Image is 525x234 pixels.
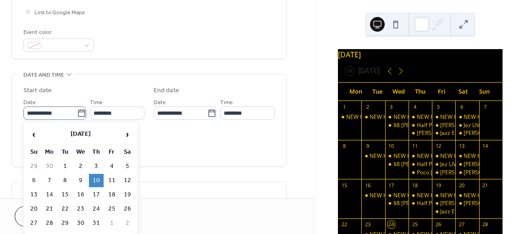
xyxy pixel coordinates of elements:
[23,98,36,107] span: Date
[27,188,41,201] td: 13
[338,113,361,121] div: NEW HAPPY HOUR 5-7PM!
[455,122,479,129] div: Jez LIVE!
[364,221,371,228] div: 23
[27,202,41,216] td: 20
[432,192,455,200] div: NEW HAPPY HOUR 5-7PM!
[435,182,442,189] div: 19
[385,152,409,160] div: NEW HAPPY HOUR 5-7PM!
[105,160,119,173] td: 4
[453,83,474,101] div: Sat
[440,169,497,177] div: [PERSON_NAME] LIVE!
[411,182,418,189] div: 18
[58,174,72,187] td: 8
[432,169,455,177] div: Jordan Taylor LIVE!
[432,113,455,121] div: NEW HAPPY HOUR 5-7PM!
[432,129,455,137] div: Jazz Exchange LIVE!!
[458,182,465,189] div: 20
[431,83,453,101] div: Fri
[364,143,371,150] div: 9
[417,200,484,207] div: Half Price Bottles Of Wine!
[361,113,385,121] div: NEW HAPPY HOUR 5-7PM!
[455,169,479,177] div: Jordan Taylor LIVE!
[58,188,72,201] td: 15
[385,200,409,207] div: $8 Coco Chanels & Old Fashioneds
[432,200,455,207] div: Connie Pintor LIVE!
[42,125,119,145] th: [DATE]
[455,161,479,168] div: Charlie's Blue Ties LIVE
[440,161,461,168] div: Jez LIVE!
[42,145,57,159] th: Mo
[367,83,388,101] div: Tue
[464,169,520,177] div: [PERSON_NAME] LIVE!
[440,192,508,200] div: NEW HAPPY HOUR 5-7PM!
[89,202,104,216] td: 24
[417,113,484,121] div: NEW HAPPY HOUR 5-7PM!
[409,169,432,177] div: Poco de Mingo LIVE!
[409,113,432,121] div: NEW HAPPY HOUR 5-7PM!
[385,192,409,200] div: NEW HAPPY HOUR 5-7PM!
[27,174,41,187] td: 6
[154,98,166,107] span: Date
[120,145,135,159] th: Sa
[23,86,52,95] div: Start date
[385,122,409,129] div: $8 Coco Chanels & Old Fashioneds
[411,221,418,228] div: 25
[120,160,135,173] td: 5
[361,192,385,200] div: NEW HAPPY HOUR 5-7PM!
[393,192,461,200] div: NEW HAPPY HOUR 5-7PM!
[417,161,484,168] div: Half Price Bottles Of Wine!
[338,49,503,60] div: [DATE]
[440,152,508,160] div: NEW HAPPY HOUR 5-7PM!
[105,217,119,230] td: 1
[341,182,348,189] div: 15
[455,113,479,121] div: NEW HAPPY HOUR 5-7PM!
[411,104,418,111] div: 4
[341,143,348,150] div: 8
[455,129,479,137] div: Joshua Lucero LIVE!
[455,200,479,207] div: Connie Pintor LIVE!
[27,217,41,230] td: 27
[27,145,41,159] th: Su
[346,113,414,121] div: NEW HAPPY HOUR 5-7PM!
[58,202,72,216] td: 22
[370,113,437,121] div: NEW HAPPY HOUR 5-7PM!
[27,160,41,173] td: 29
[370,152,437,160] div: NEW HAPPY HOUR 5-7PM!
[42,174,57,187] td: 7
[73,174,88,187] td: 9
[417,129,473,137] div: [PERSON_NAME] LIVE!
[58,160,72,173] td: 1
[388,104,395,111] div: 3
[73,217,88,230] td: 30
[482,143,489,150] div: 14
[27,125,41,144] span: ‹
[388,221,395,228] div: 24
[23,28,92,37] div: Event color
[482,221,489,228] div: 28
[42,188,57,201] td: 14
[42,202,57,216] td: 21
[34,8,85,17] span: Link to Google Maps
[15,206,71,227] a: Cancel
[73,145,88,159] th: We
[393,122,490,129] div: $8 [PERSON_NAME] & Old Fashioneds
[73,160,88,173] td: 2
[154,86,179,95] div: End date
[417,169,487,177] div: Poco [PERSON_NAME] LIVE!
[435,143,442,150] div: 12
[105,145,119,159] th: Fr
[364,182,371,189] div: 16
[393,113,461,121] div: NEW HAPPY HOUR 5-7PM!
[417,122,484,129] div: Half Price Bottles Of Wine!
[341,221,348,228] div: 22
[409,129,432,137] div: Xavier LIVE!
[455,192,479,200] div: NEW HAPPY HOUR 5-7PM!
[482,104,489,111] div: 7
[89,188,104,201] td: 17
[89,217,104,230] td: 31
[393,152,461,160] div: NEW HAPPY HOUR 5-7PM!
[364,104,371,111] div: 2
[432,208,455,216] div: Jazz Exchange LIVE!!
[388,143,395,150] div: 10
[458,104,465,111] div: 6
